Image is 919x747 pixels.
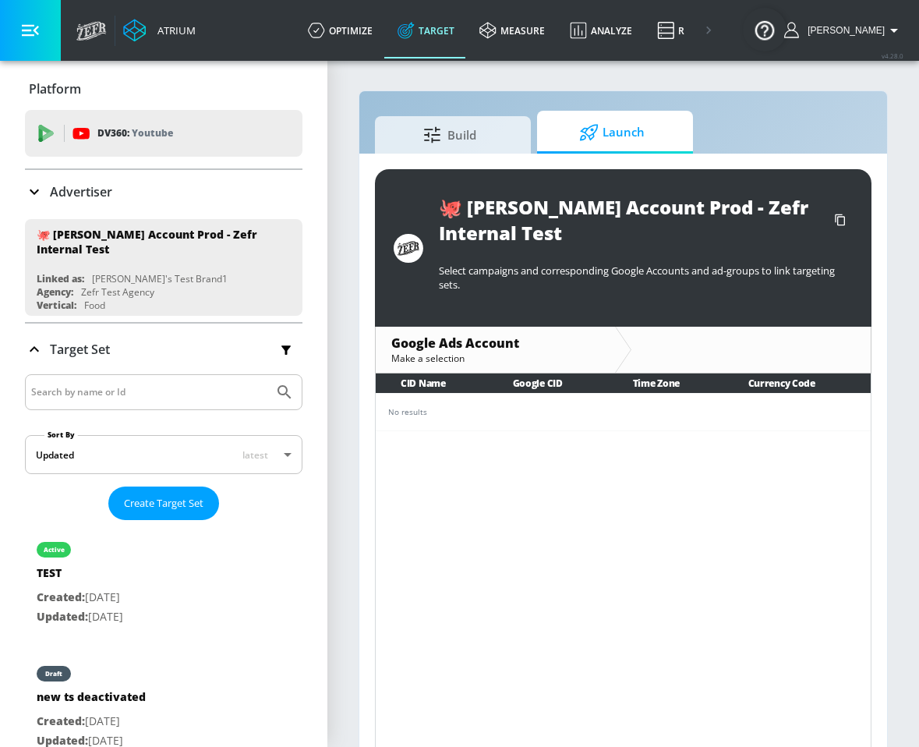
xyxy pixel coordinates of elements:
[553,114,671,151] span: Launch
[723,373,871,393] th: Currency Code
[97,125,173,142] p: DV360:
[37,285,73,299] div: Agency:
[84,299,105,312] div: Food
[295,2,385,58] a: optimize
[29,80,81,97] p: Platform
[25,170,302,214] div: Advertiser
[44,546,65,554] div: active
[439,264,853,292] p: Select campaigns and corresponding Google Accounts and ad-groups to link targeting sets.
[37,609,88,624] span: Updated:
[391,352,599,365] div: Make a selection
[108,487,219,520] button: Create Target Set
[31,382,267,402] input: Search by name or Id
[124,494,203,512] span: Create Target Set
[132,125,173,141] p: Youtube
[376,327,615,373] div: Google Ads AccountMake a selection
[37,565,123,588] div: TEST
[37,713,85,728] span: Created:
[25,526,302,638] div: activeTESTCreated:[DATE]Updated:[DATE]
[37,607,123,627] p: [DATE]
[557,2,645,58] a: Analyze
[25,219,302,316] div: 🐙 [PERSON_NAME] Account Prod - Zefr Internal TestLinked as:[PERSON_NAME]'s Test Brand1Agency:Zefr...
[25,324,302,375] div: Target Set
[25,110,302,157] div: DV360: Youtube
[50,341,110,358] p: Target Set
[376,373,488,393] th: CID Name
[37,227,277,257] div: 🐙 [PERSON_NAME] Account Prod - Zefr Internal Test
[36,448,74,462] div: Updated
[37,712,146,731] p: [DATE]
[439,194,828,246] div: 🐙 [PERSON_NAME] Account Prod - Zefr Internal Test
[81,285,154,299] div: Zefr Test Agency
[608,373,723,393] th: Time Zone
[784,21,903,40] button: [PERSON_NAME]
[25,67,302,111] div: Platform
[488,373,608,393] th: Google CID
[37,272,84,285] div: Linked as:
[45,670,62,678] div: draft
[44,430,78,440] label: Sort By
[743,8,786,51] button: Open Resource Center
[123,19,196,42] a: Atrium
[50,183,112,200] p: Advertiser
[388,406,858,418] div: No results
[467,2,557,58] a: measure
[37,589,85,604] span: Created:
[37,689,146,712] div: new ts deactivated
[385,2,467,58] a: Target
[882,51,903,60] span: v 4.28.0
[92,272,228,285] div: [PERSON_NAME]'s Test Brand1
[242,448,268,462] span: latest
[645,2,726,58] a: Report
[151,23,196,37] div: Atrium
[801,25,885,36] span: login as: stefan.butura@zefr.com
[37,299,76,312] div: Vertical:
[37,588,123,607] p: [DATE]
[391,116,509,154] span: Build
[391,335,599,352] div: Google Ads Account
